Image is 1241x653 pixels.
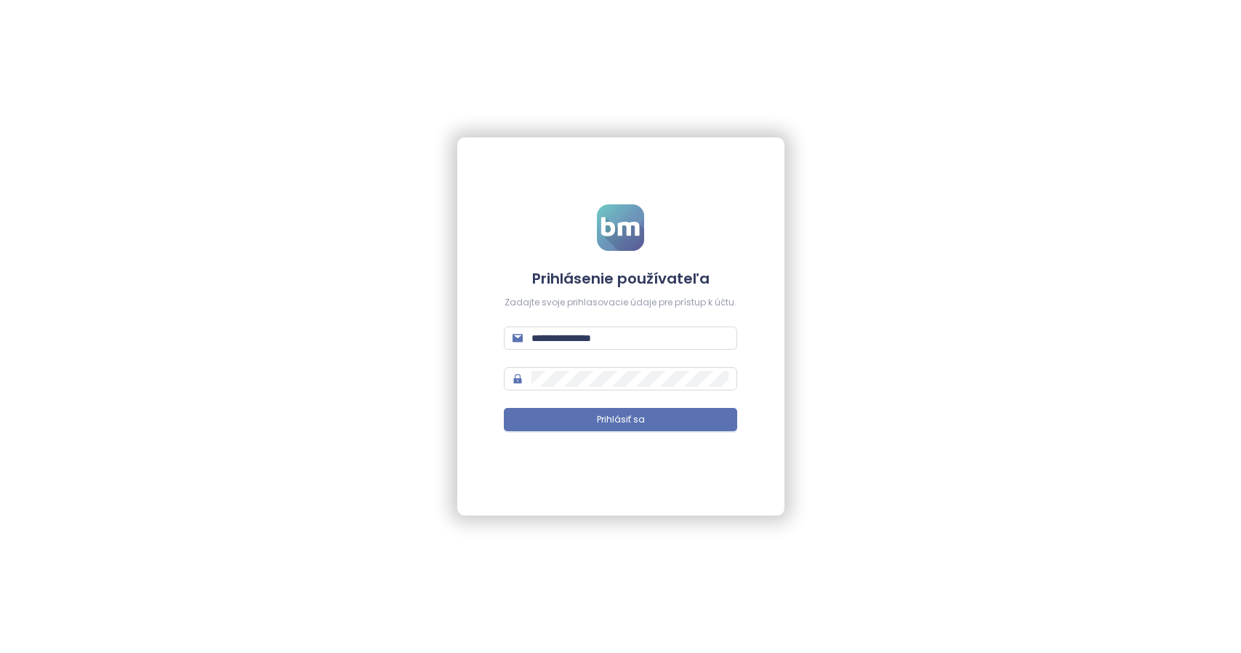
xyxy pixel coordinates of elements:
span: Prihlásiť sa [597,413,645,427]
img: logo [597,204,644,251]
button: Prihlásiť sa [504,408,737,431]
div: Zadajte svoje prihlasovacie údaje pre prístup k účtu. [504,296,737,310]
span: lock [513,374,523,384]
span: mail [513,333,523,343]
h4: Prihlásenie používateľa [504,268,737,289]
